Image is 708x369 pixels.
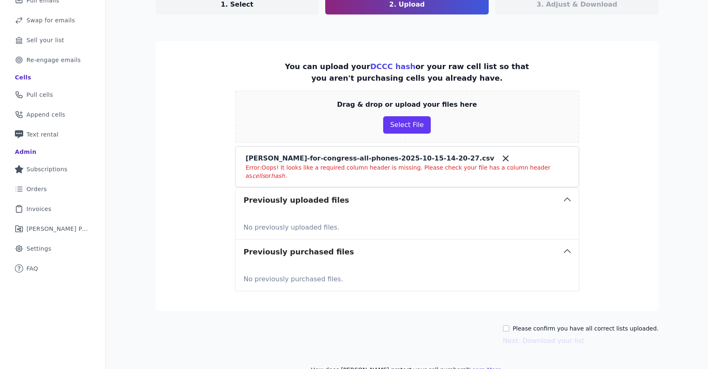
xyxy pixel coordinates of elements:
[7,11,99,29] a: Swap for emails
[503,336,584,346] button: Next: Download your list
[7,180,99,198] a: Orders
[7,240,99,258] a: Settings
[7,160,99,178] a: Subscriptions
[370,62,415,71] a: DCCC hash
[26,110,65,119] span: Append cells
[7,200,99,218] a: Invoices
[7,51,99,69] a: Re-engage emails
[252,173,265,179] em: cells
[7,105,99,124] a: Append cells
[26,165,67,173] span: Subscriptions
[244,219,571,232] p: No previously uploaded files.
[26,36,64,44] span: Sell your list
[244,194,349,206] h3: Previously uploaded files
[246,163,569,180] p: Error: Oops! It looks like a required column header is missing. Please check your file has a colu...
[244,271,571,284] p: No previously purchased files.
[271,173,287,179] em: hash.
[7,31,99,49] a: Sell your list
[26,16,75,24] span: Swap for emails
[26,264,38,273] span: FAQ
[15,148,36,156] div: Admin
[337,100,477,110] p: Drag & drop or upload your files here
[7,86,99,104] a: Pull cells
[244,246,354,258] h3: Previously purchased files
[235,188,579,213] button: Previously uploaded files
[26,130,59,139] span: Text rental
[513,324,659,333] label: Please confirm you have all correct lists uploaded.
[26,185,47,193] span: Orders
[26,56,81,64] span: Re-engage emails
[7,125,99,144] a: Text rental
[7,259,99,278] a: FAQ
[26,244,51,253] span: Settings
[26,225,89,233] span: [PERSON_NAME] Performance
[15,73,31,81] div: Cells
[26,91,53,99] span: Pull cells
[278,61,536,84] p: You can upload your or your raw cell list so that you aren't purchasing cells you already have.
[7,220,99,238] a: [PERSON_NAME] Performance
[235,240,579,264] button: Previously purchased files
[26,205,51,213] span: Invoices
[383,116,431,134] button: Select File
[246,153,494,163] p: [PERSON_NAME]-for-congress-all-phones-2025-10-15-14-20-27.csv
